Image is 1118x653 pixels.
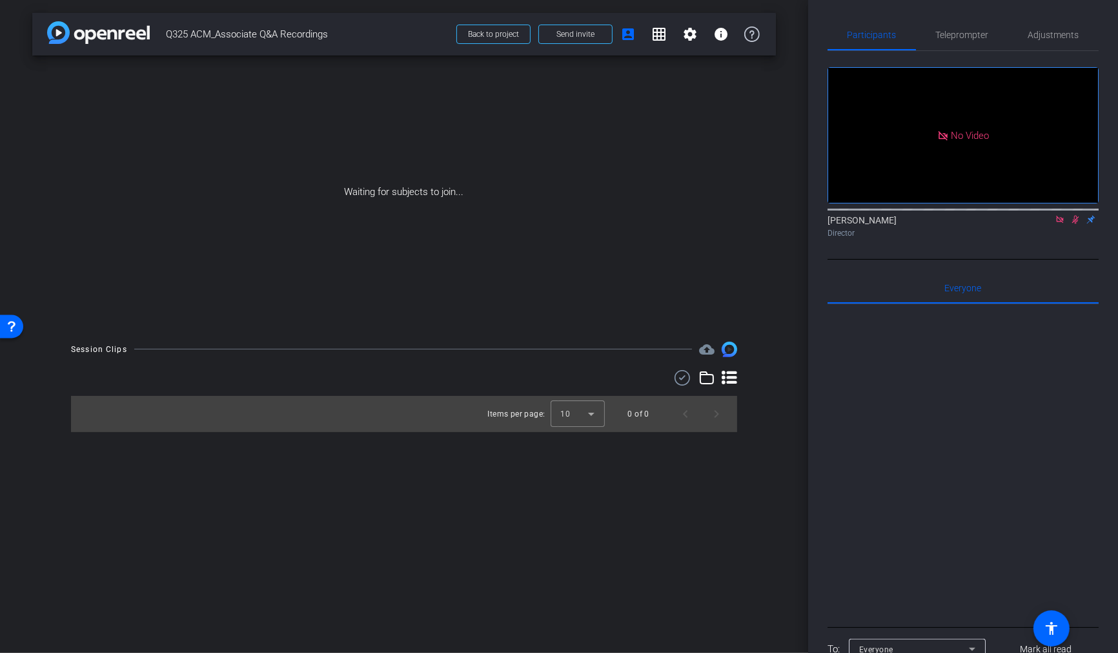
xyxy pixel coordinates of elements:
[468,30,519,39] span: Back to project
[713,26,729,42] mat-icon: info
[651,26,667,42] mat-icon: grid_on
[620,26,636,42] mat-icon: account_box
[32,56,776,329] div: Waiting for subjects to join...
[488,408,545,420] div: Items per page:
[456,25,531,44] button: Back to project
[670,399,701,430] button: Previous page
[682,26,698,42] mat-icon: settings
[699,342,715,357] mat-icon: cloud_upload
[1044,621,1059,636] mat-icon: accessibility
[945,284,982,293] span: Everyone
[166,21,449,47] span: Q325 ACM_Associate Q&A Recordings
[848,30,897,39] span: Participants
[828,214,1099,239] div: [PERSON_NAME]
[699,342,715,357] span: Destinations for your clips
[538,25,613,44] button: Send invite
[1028,30,1079,39] span: Adjustments
[701,399,732,430] button: Next page
[722,342,737,357] img: Session clips
[828,227,1099,239] div: Director
[951,129,989,141] span: No Video
[628,408,649,420] div: 0 of 0
[47,21,150,44] img: app-logo
[556,29,595,39] span: Send invite
[71,343,127,356] div: Session Clips
[936,30,989,39] span: Teleprompter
